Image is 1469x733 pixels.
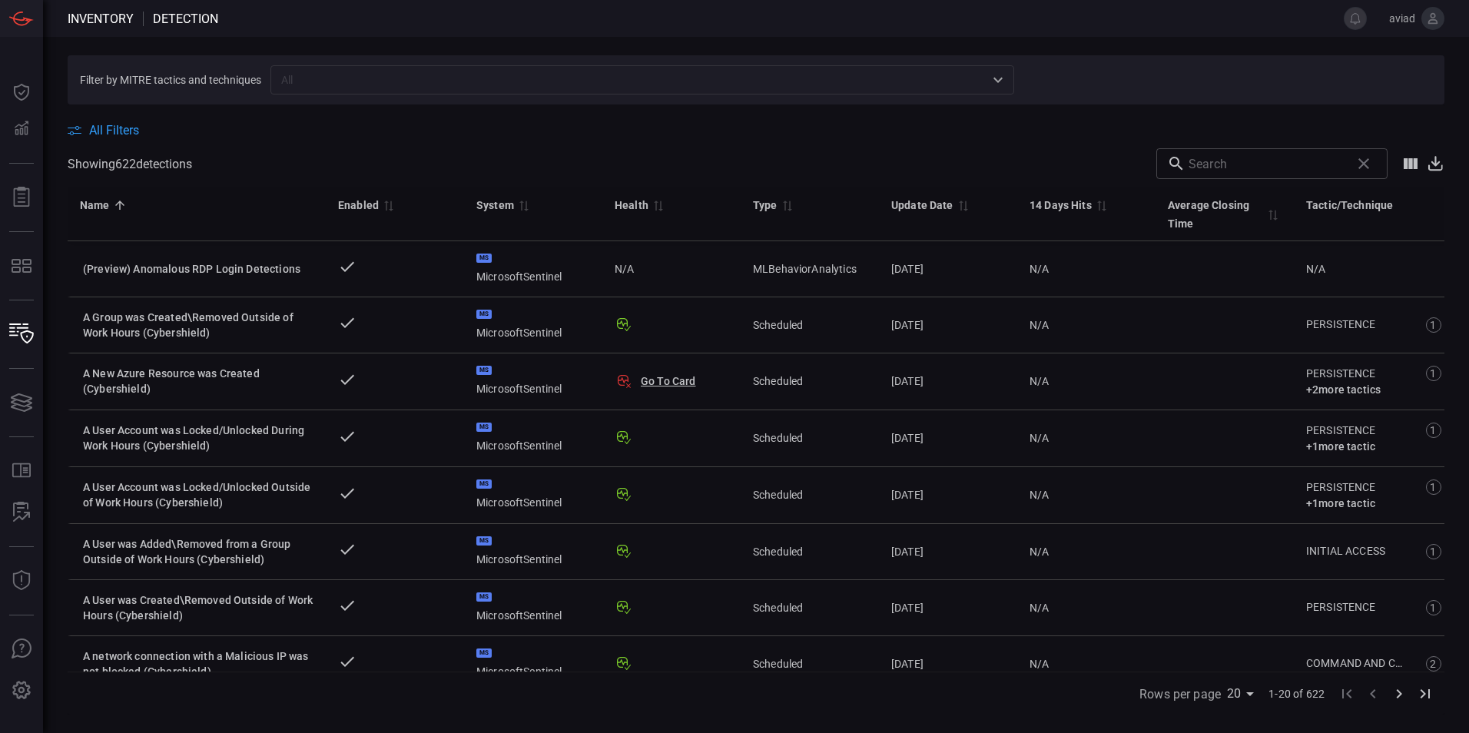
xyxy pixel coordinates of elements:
[1426,656,1441,672] div: 2
[1306,543,1409,559] div: Initial Access
[514,198,532,212] span: Sort by System ascending
[476,592,590,623] div: MicrosoftSentinel
[753,656,867,672] div: Scheduled
[1306,196,1393,214] div: Tactic/Technique
[1030,196,1092,214] div: 14 Days Hits
[1227,682,1259,706] div: Rows per page
[1189,148,1345,179] input: Search
[1412,685,1438,700] span: Go to last page
[476,423,492,432] div: MS
[753,196,778,214] div: Type
[753,261,867,277] div: MLBehaviorAnalytics
[3,562,40,599] button: Threat Intelligence
[83,648,313,679] div: A network connection with a Malicious IP was not blocked (Cybershield)
[83,366,313,396] div: A New Azure Resource was Created (Cybershield)
[879,297,1017,353] td: [DATE]
[1306,479,1409,496] div: Persistence
[1030,375,1049,387] span: N/A
[648,198,667,212] span: Sort by Health ascending
[778,198,796,212] span: Sort by Type ascending
[3,179,40,216] button: Reports
[476,479,492,489] div: MS
[83,310,313,340] div: A Group was Created\Removed Outside of Work Hours (Cybershield)
[1030,546,1049,558] span: N/A
[3,316,40,353] button: Inventory
[83,479,313,510] div: A User Account was Locked/Unlocked Outside of Work Hours (Cybershield)
[753,430,867,446] div: Scheduled
[753,487,867,502] div: Scheduled
[879,241,1017,297] td: [DATE]
[1306,423,1409,439] div: Persistence
[879,580,1017,636] td: [DATE]
[83,423,313,453] div: A User Account was Locked/Unlocked During Work Hours (Cybershield)
[1030,319,1049,331] span: N/A
[1306,497,1375,509] span: + 1 more tactic
[1426,423,1441,438] div: 1
[110,198,128,212] span: Sorted by Name ascending
[476,254,590,284] div: MicrosoftSentinel
[476,423,590,453] div: MicrosoftSentinel
[153,12,218,26] span: Detection
[1426,479,1441,495] div: 1
[476,592,492,602] div: MS
[476,536,590,567] div: MicrosoftSentinel
[275,70,984,89] input: All
[1268,686,1325,701] span: 1-20 of 622
[476,536,492,546] div: MS
[68,12,134,26] span: Inventory
[1426,366,1441,381] div: 1
[1306,263,1325,275] span: N/A
[379,198,397,212] span: Sort by Enabled descending
[879,636,1017,692] td: [DATE]
[879,353,1017,410] td: [DATE]
[3,111,40,148] button: Detections
[891,196,953,214] div: Update Date
[338,196,379,214] div: Enabled
[753,600,867,615] div: Scheduled
[641,373,696,389] button: Go To Card
[1412,681,1438,707] button: Go to last page
[1306,440,1375,453] span: + 1 more tactic
[1168,196,1263,233] div: Average Closing Time
[953,198,972,212] span: Sort by Update Date descending
[1306,655,1409,672] div: Command and Control
[3,494,40,531] button: ALERT ANALYSIS
[1030,658,1049,670] span: N/A
[476,254,492,263] div: MS
[476,366,492,375] div: MS
[753,317,867,333] div: Scheduled
[476,196,514,214] div: System
[879,467,1017,524] td: [DATE]
[1395,148,1426,179] button: Show/Hide columns
[1373,12,1415,25] span: aviad
[615,196,648,214] div: Health
[879,410,1017,467] td: [DATE]
[1426,600,1441,615] div: 1
[1351,151,1377,177] span: Clear search
[476,366,590,396] div: MicrosoftSentinel
[476,648,590,679] div: MicrosoftSentinel
[83,536,313,567] div: A User was Added\Removed from a Group Outside of Work Hours (Cybershield)
[1306,383,1381,396] span: + 2 more tactic s
[3,672,40,709] button: Preferences
[1092,198,1110,212] span: Sort by 14 Days Hits descending
[1386,681,1412,707] button: Go to next page
[1030,432,1049,444] span: N/A
[80,196,110,214] div: Name
[1426,317,1441,333] div: 1
[83,592,313,623] div: A User was Created\Removed Outside of Work Hours (Cybershield)
[879,524,1017,580] td: [DATE]
[476,310,590,340] div: MicrosoftSentinel
[476,310,492,319] div: MS
[476,479,590,510] div: MicrosoftSentinel
[1263,207,1282,221] span: Sort by Average Closing Time descending
[83,261,313,277] div: (Preview) Anomalous RDP Login Detections
[3,631,40,668] button: Ask Us A Question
